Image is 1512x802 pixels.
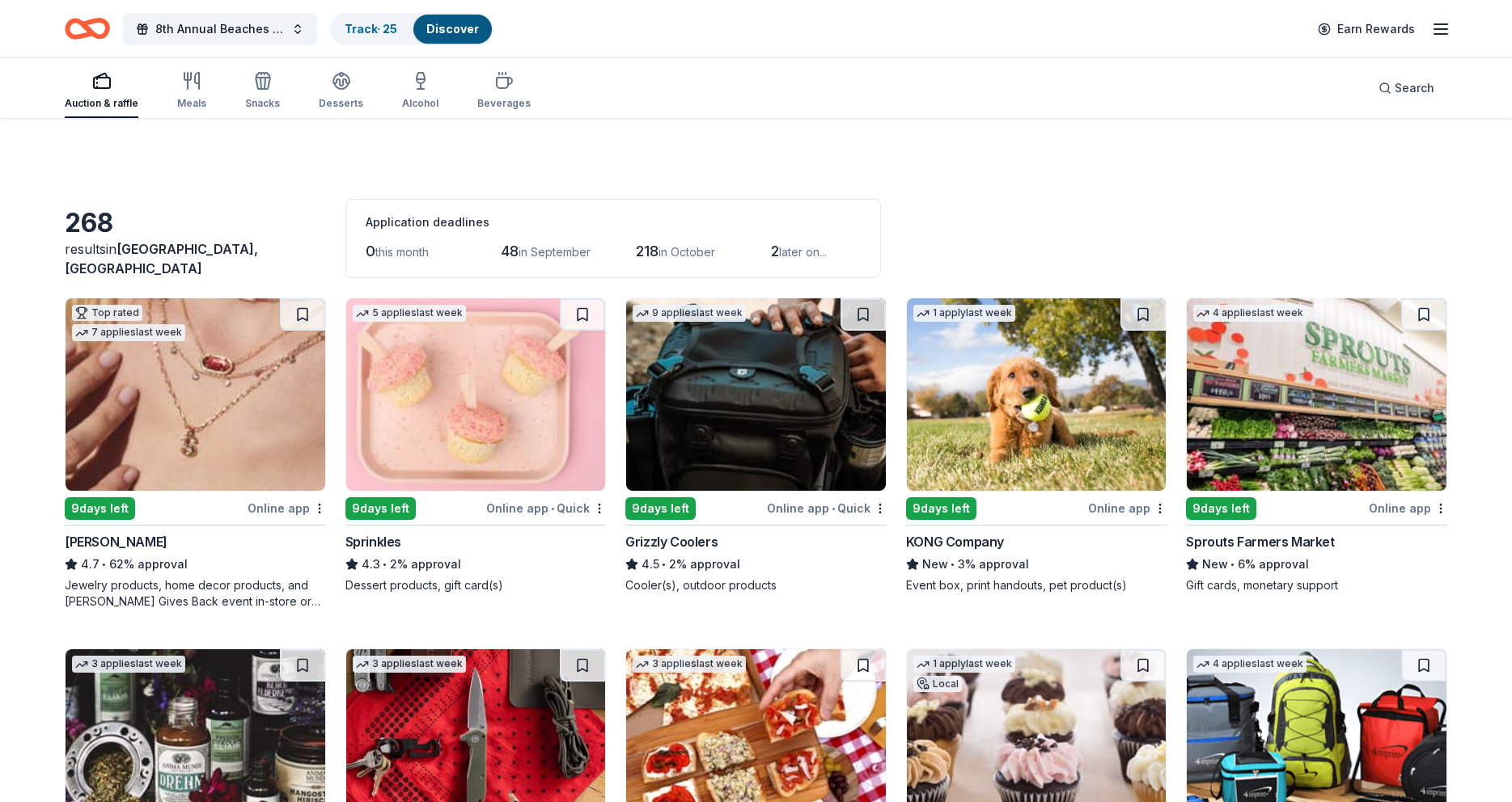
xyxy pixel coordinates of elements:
a: Image for KONG Company1 applylast week9days leftOnline appKONG CompanyNew•3% approvalEvent box, p... [906,298,1167,593]
div: 3 applies last week [633,656,746,673]
span: New [922,555,948,574]
div: KONG Company [906,532,1004,551]
div: 2% approval [625,555,887,574]
span: • [1231,558,1235,571]
div: Grizzly Coolers [625,532,718,551]
div: Auction & raffle [65,97,138,110]
button: Beverages [477,65,531,118]
div: Gift cards, monetary support [1186,577,1447,593]
div: results [65,239,326,278]
div: Online app [1088,498,1167,518]
div: 9 applies last week [633,305,746,322]
div: 9 days left [906,497,976,520]
div: Jewelry products, home decor products, and [PERSON_NAME] Gives Back event in-store or online (or ... [65,577,326,610]
span: in September [519,245,591,259]
img: Image for Kendra Scott [66,298,325,491]
div: [PERSON_NAME] [65,532,167,551]
div: Meals [177,97,206,110]
span: this month [375,245,429,259]
a: Earn Rewards [1308,15,1425,44]
button: Auction & raffle [65,65,138,118]
div: 3 applies last week [72,656,185,673]
div: Local [913,676,962,692]
div: Sprouts Farmers Market [1186,532,1334,551]
div: 5 applies last week [353,305,466,322]
img: Image for Sprouts Farmers Market [1187,298,1446,491]
span: • [663,558,667,571]
span: 218 [636,243,659,260]
span: 2 [771,243,779,260]
div: 62% approval [65,555,326,574]
button: Meals [177,65,206,118]
span: 4.5 [642,555,659,574]
button: Snacks [245,65,280,118]
span: 4.3 [362,555,380,574]
a: Image for Sprouts Farmers Market4 applieslast week9days leftOnline appSprouts Farmers MarketNew•6... [1186,298,1447,593]
div: 9 days left [345,497,416,520]
span: [GEOGRAPHIC_DATA], [GEOGRAPHIC_DATA] [65,241,258,276]
div: Beverages [477,97,531,110]
a: Track· 25 [345,22,397,36]
span: in [65,241,258,276]
a: Image for Sprinkles5 applieslast week9days leftOnline app•QuickSprinkles4.3•2% approvalDessert pr... [345,298,607,593]
span: 0 [366,243,375,260]
div: Online app Quick [767,498,887,518]
a: Home [65,10,110,48]
div: Online app [1369,498,1447,518]
div: 4 applies last week [1193,305,1307,322]
button: 8th Annual Beaches Tour of Homes [123,13,317,45]
span: • [383,558,387,571]
div: 268 [65,207,326,239]
a: Discover [426,22,479,36]
div: Cooler(s), outdoor products [625,577,887,593]
span: 4.7 [81,555,100,574]
div: Online app Quick [486,498,606,518]
div: Dessert products, gift card(s) [345,577,607,593]
div: 2% approval [345,555,607,574]
div: 3% approval [906,555,1167,574]
span: in October [659,245,715,259]
div: 9 days left [1186,497,1256,520]
img: Image for Grizzly Coolers [626,298,886,491]
div: 7 applies last week [72,324,185,341]
div: Sprinkles [345,532,401,551]
div: Application deadlines [366,213,861,232]
div: Snacks [245,97,280,110]
span: 48 [501,243,519,260]
span: New [1202,555,1228,574]
button: Desserts [319,65,363,118]
span: later on... [779,245,827,259]
img: Image for KONG Company [907,298,1167,491]
div: 1 apply last week [913,305,1015,322]
span: 8th Annual Beaches Tour of Homes [155,19,285,39]
div: 3 applies last week [353,656,466,673]
span: • [102,558,106,571]
span: • [832,502,835,515]
span: Search [1395,78,1434,98]
div: 9 days left [65,497,135,520]
div: Alcohol [402,97,438,110]
span: • [551,502,554,515]
a: Image for Grizzly Coolers9 applieslast week9days leftOnline app•QuickGrizzly Coolers4.5•2% approv... [625,298,887,593]
button: Track· 25Discover [330,13,493,45]
div: Top rated [72,305,142,321]
div: 4 applies last week [1193,656,1307,673]
button: Search [1366,72,1447,104]
a: Image for Kendra ScottTop rated7 applieslast week9days leftOnline app[PERSON_NAME]4.7•62% approva... [65,298,326,610]
div: 6% approval [1186,555,1447,574]
div: Desserts [319,97,363,110]
img: Image for Sprinkles [346,298,606,491]
div: 9 days left [625,497,696,520]
button: Alcohol [402,65,438,118]
div: Event box, print handouts, pet product(s) [906,577,1167,593]
span: • [951,558,955,571]
div: Online app [248,498,326,518]
div: 1 apply last week [913,656,1015,673]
